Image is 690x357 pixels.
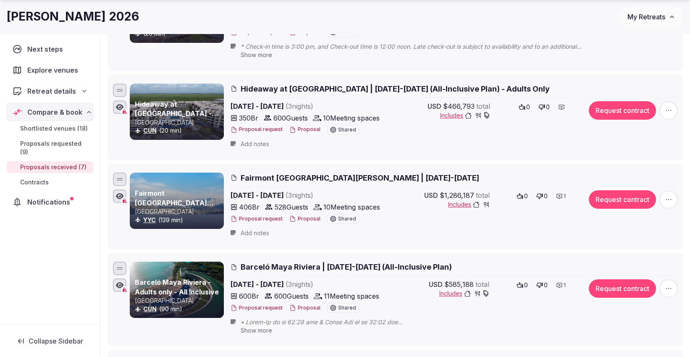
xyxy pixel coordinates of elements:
[286,102,313,110] span: ( 3 night s )
[444,279,474,289] span: $585,188
[7,40,93,58] a: Next steps
[241,327,272,334] span: Show more
[143,126,157,135] button: CUN
[424,190,438,200] span: USD
[7,176,93,188] a: Contracts
[589,279,656,298] button: Request contract
[239,291,259,301] span: 600 Br
[476,190,490,200] span: total
[231,101,380,111] span: [DATE] - [DATE]
[27,107,82,117] span: Compare & book
[324,291,379,301] span: 11 Meeting spaces
[241,262,452,272] span: Barceló Maya Riviera | [DATE]-[DATE] (All-Inclusive Plan)
[143,216,156,223] a: YYC
[286,280,313,289] span: ( 3 night s )
[338,216,356,221] span: Shared
[514,190,530,202] button: 0
[476,101,490,111] span: total
[589,190,656,209] button: Request contract
[231,304,283,312] button: Proposal request
[273,113,308,123] span: 600 Guests
[241,84,550,94] span: Hideaway at [GEOGRAPHIC_DATA] | [DATE]-[DATE] (All-Inclusive Plan) - Adults Only
[143,305,157,312] a: CUN
[546,103,550,111] span: 0
[475,279,489,289] span: total
[564,193,566,200] span: 1
[429,279,443,289] span: USD
[323,113,380,123] span: 10 Meeting spaces
[231,279,379,289] span: [DATE] - [DATE]
[544,192,548,200] span: 0
[20,139,90,156] span: Proposals requested (9)
[135,207,222,216] p: [GEOGRAPHIC_DATA]
[7,123,93,134] a: Shortlisted venues (18)
[241,42,607,51] span: * Check-in time is 3:00 pm, and Check-out time is 12:00 noon. Late check-out is subject to availa...
[20,163,87,171] span: Proposals received (7)
[564,282,566,289] span: 1
[7,193,93,211] a: Notifications
[135,297,222,305] p: [GEOGRAPHIC_DATA]
[231,190,380,200] span: [DATE] - [DATE]
[241,173,479,183] span: Fairmont [GEOGRAPHIC_DATA][PERSON_NAME] | [DATE]-[DATE]
[534,190,550,202] button: 0
[20,124,88,133] span: Shortlisted venues (18)
[135,126,222,135] div: (20 min)
[143,127,157,134] a: CUN
[524,192,528,200] span: 0
[241,51,272,58] span: Show more
[289,304,320,312] button: Proposal
[439,289,489,298] button: Includes
[231,126,283,133] button: Proposal request
[619,6,683,27] button: My Retreats
[275,202,308,212] span: 528 Guests
[239,202,260,212] span: 406 Br
[286,191,313,199] span: ( 3 night s )
[27,86,76,96] span: Retreat details
[135,189,214,216] a: Fairmont [GEOGRAPHIC_DATA][PERSON_NAME]
[440,111,490,120] button: Includes
[526,103,530,111] span: 0
[514,279,530,291] button: 0
[7,161,93,173] a: Proposals received (7)
[135,216,222,224] div: (139 min)
[27,65,81,75] span: Explore venues
[627,13,665,21] span: My Retreats
[27,44,66,54] span: Next steps
[289,126,320,133] button: Proposal
[7,61,93,79] a: Explore venues
[241,140,269,148] span: Add notes
[338,305,356,310] span: Shared
[239,113,258,123] span: 350 Br
[135,100,218,127] a: Hideaway at [GEOGRAPHIC_DATA] - Adults Only
[241,318,607,326] span: • Lorem-Ip do si 62:28 ame & Conse Adi el se 32:02 doe * TEM INCIDIDUN UTLABORE  Etdolor magna a...
[338,30,356,35] span: Shared
[27,197,73,207] span: Notifications
[20,178,49,186] span: Contracts
[323,202,380,212] span: 10 Meeting spaces
[231,215,283,223] button: Proposal request
[428,101,441,111] span: USD
[274,291,309,301] span: 600 Guests
[135,305,222,313] div: (90 min)
[135,278,219,296] a: Barceló Maya Riviera - Adults only - All Inclusive
[241,229,269,237] span: Add notes
[7,8,139,25] h1: [PERSON_NAME] 2026
[589,101,656,120] button: Request contract
[448,200,490,209] button: Includes
[135,118,222,127] p: [GEOGRAPHIC_DATA]
[443,101,475,111] span: $466,793
[29,337,83,345] span: Collapse Sidebar
[544,281,548,289] span: 0
[289,215,320,223] button: Proposal
[440,190,474,200] span: $1,286,187
[516,101,533,113] button: 0
[534,279,550,291] button: 0
[536,101,552,113] button: 0
[7,332,93,350] button: Collapse Sidebar
[338,127,356,132] span: Shared
[524,281,528,289] span: 0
